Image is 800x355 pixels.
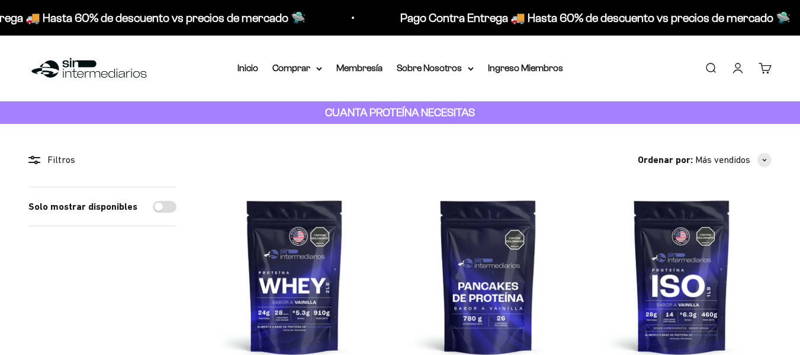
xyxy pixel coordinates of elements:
strong: CUANTA PROTEÍNA NECESITAS [325,106,475,119]
summary: Sobre Nosotros [397,60,474,76]
label: Solo mostrar disponibles [28,199,137,215]
div: Filtros [28,152,176,168]
a: Inicio [237,63,258,73]
span: Más vendidos [695,152,750,168]
p: Pago Contra Entrega 🚚 Hasta 60% de descuento vs precios de mercado 🛸 [400,8,791,27]
button: Más vendidos [695,152,772,168]
span: Ordenar por: [638,152,693,168]
a: Ingreso Miembros [488,63,563,73]
summary: Comprar [272,60,322,76]
a: Membresía [336,63,383,73]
